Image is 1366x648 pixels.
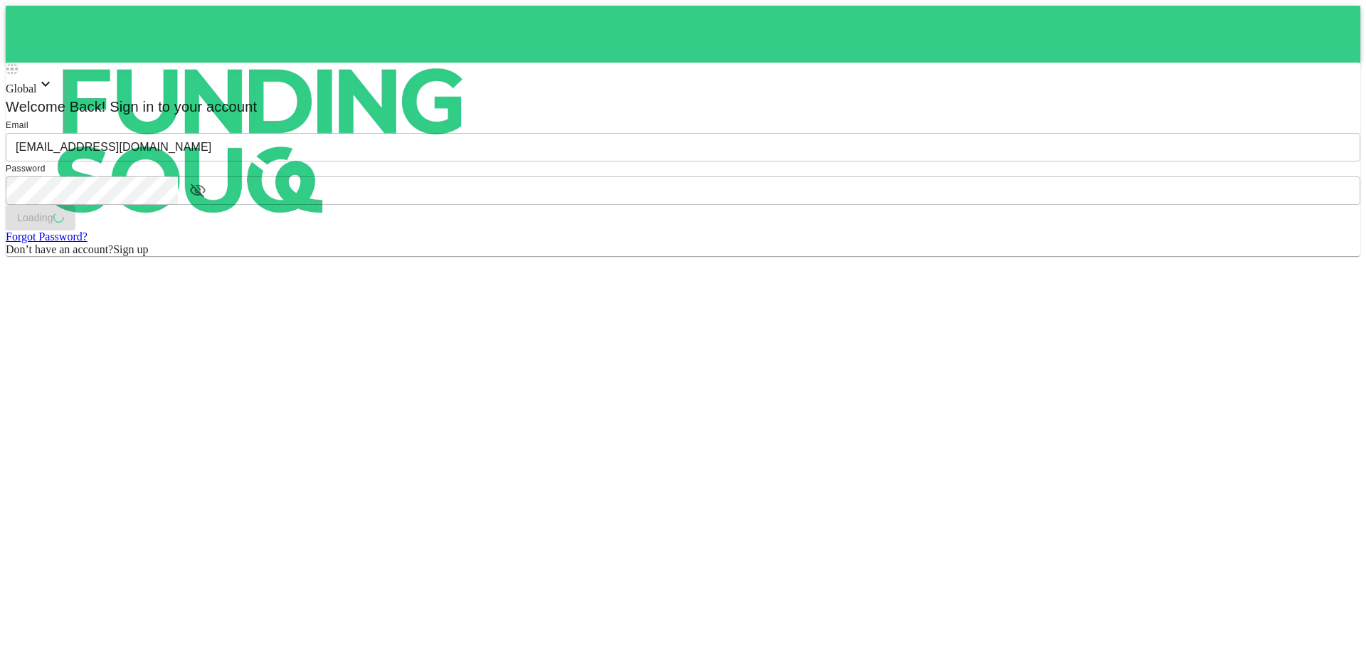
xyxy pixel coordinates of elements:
[106,99,258,115] span: Sign in to your account
[6,243,113,255] span: Don’t have an account?
[6,133,1360,161] input: email
[6,230,88,243] a: Forgot Password?
[6,6,518,276] img: logo
[6,120,28,130] span: Email
[6,176,178,205] input: password
[6,6,1360,63] a: logo
[6,75,1360,95] div: Global
[6,164,46,174] span: Password
[113,243,148,255] span: Sign up
[6,99,106,115] span: Welcome Back!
